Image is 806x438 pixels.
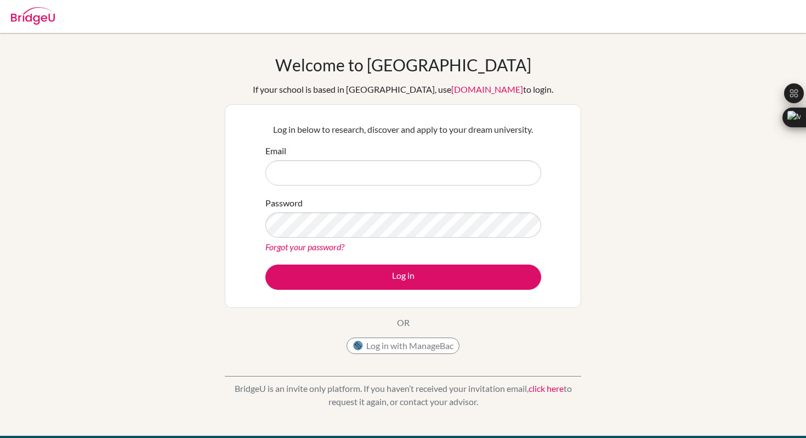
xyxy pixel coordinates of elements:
a: [DOMAIN_NAME] [451,84,523,94]
p: Log in below to research, discover and apply to your dream university. [265,123,541,136]
button: Log in with ManageBac [347,338,459,354]
h1: Welcome to [GEOGRAPHIC_DATA] [275,55,531,75]
label: Password [265,196,303,210]
div: If your school is based in [GEOGRAPHIC_DATA], use to login. [253,83,553,96]
button: Log in [265,265,541,290]
a: Forgot your password? [265,242,344,252]
p: OR [397,316,410,329]
img: Bridge-U [11,7,55,25]
a: click here [529,383,564,394]
p: BridgeU is an invite only platform. If you haven’t received your invitation email, to request it ... [225,382,581,408]
label: Email [265,144,286,158]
